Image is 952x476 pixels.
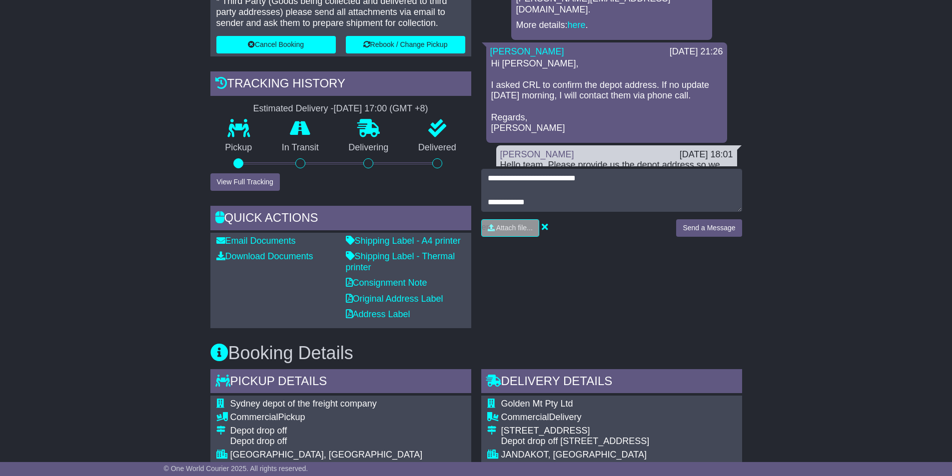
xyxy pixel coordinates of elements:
[500,149,574,159] a: [PERSON_NAME]
[670,46,723,57] div: [DATE] 21:26
[164,465,308,473] span: © One World Courier 2025. All rights reserved.
[216,236,296,246] a: Email Documents
[346,236,461,246] a: Shipping Label - A4 printer
[501,412,736,423] div: Delivery
[210,142,267,153] p: Pickup
[490,46,564,56] a: [PERSON_NAME]
[346,309,410,319] a: Address Label
[230,412,423,423] div: Pickup
[491,58,722,134] p: Hi [PERSON_NAME], I asked CRL to confirm the depot address. If no update [DATE] morning, I will c...
[403,142,471,153] p: Delivered
[346,278,427,288] a: Consignment Note
[680,149,733,160] div: [DATE] 18:01
[346,294,443,304] a: Original Address Label
[501,436,736,447] div: Depot drop off [STREET_ADDRESS]
[267,142,334,153] p: In Transit
[210,206,471,233] div: Quick Actions
[230,426,423,437] div: Depot drop off
[230,412,278,422] span: Commercial
[210,103,471,114] div: Estimated Delivery -
[210,71,471,98] div: Tracking history
[346,251,455,272] a: Shipping Label - Thermal printer
[230,436,423,447] div: Depot drop off
[676,219,742,237] button: Send a Message
[500,160,733,192] div: Hello team, Please provide us the depot address so we can drop off the pallet at your depot. Than...
[568,20,586,30] a: here
[230,450,423,461] div: [GEOGRAPHIC_DATA], [GEOGRAPHIC_DATA]
[216,36,336,53] button: Cancel Booking
[210,369,471,396] div: Pickup Details
[501,450,736,461] div: JANDAKOT, [GEOGRAPHIC_DATA]
[346,36,465,53] button: Rebook / Change Pickup
[481,369,742,396] div: Delivery Details
[334,142,404,153] p: Delivering
[210,343,742,363] h3: Booking Details
[501,399,573,409] span: Golden Mt Pty Ltd
[230,399,377,409] span: Sydney depot of the freight company
[210,173,280,191] button: View Full Tracking
[516,20,707,31] p: More details: .
[216,251,313,261] a: Download Documents
[501,426,736,437] div: [STREET_ADDRESS]
[334,103,428,114] div: [DATE] 17:00 (GMT +8)
[501,412,549,422] span: Commercial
